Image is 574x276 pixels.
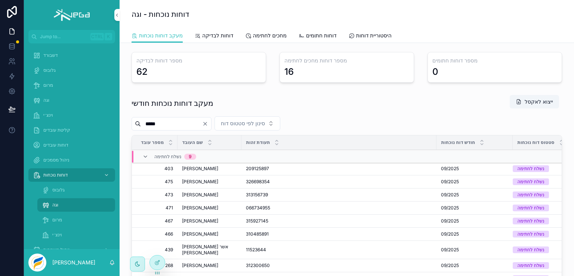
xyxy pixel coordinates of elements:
button: Clear [202,121,211,127]
a: ניהול מסמכים [28,153,115,167]
span: [PERSON_NAME] [182,218,218,224]
h3: מספר דוחות חתומים [432,57,557,64]
span: 475 [141,179,173,185]
span: וגה [43,97,49,103]
a: דשבורד [28,49,115,62]
span: מרום [43,82,53,88]
span: [PERSON_NAME] [182,179,218,185]
a: וגה [37,198,115,212]
a: מרום [28,79,115,92]
span: 473 [141,192,173,198]
span: דוחות נוכחות [43,172,68,178]
a: דוחות חתומים [299,29,337,44]
div: 62 [136,66,148,78]
a: היסטוריית דוחות [349,29,392,44]
span: תעודת זהות [246,139,270,145]
h3: מספר דוחות לבדיקה [136,57,261,64]
a: ניהול משמרות [28,243,115,257]
div: 0 [432,66,438,78]
span: 09/2025 [441,179,459,185]
span: שם העובד [182,139,203,145]
span: סטטוס דוח נוכחות [517,139,554,145]
span: גלובוס [43,67,56,73]
button: Select Button [215,116,280,131]
h1: מעקב דוחות נוכחות חודשי [132,98,213,108]
h1: דוחות נוכחות - וגה [132,9,189,19]
span: 09/2025 [441,192,459,198]
a: וינצ׳י [28,108,115,122]
span: ניהול מסמכים [43,157,70,163]
span: 439 [141,247,173,253]
span: 09/2025 [441,218,459,224]
img: App logo [54,9,89,21]
span: [PERSON_NAME] [182,231,218,237]
a: מעקב דוחות נוכחות [132,29,183,43]
span: נשלח לחתימה [154,154,181,160]
span: גלובוס [52,187,65,193]
span: חודש דוח נוכחות [441,139,475,145]
span: 09/2025 [441,247,459,253]
a: מחכים לחתימה [245,29,287,44]
h3: מספר דוחות מחכים לחתימה [284,57,409,64]
a: דוחות לבדיקה [195,29,234,44]
a: קליטת עובדים [28,123,115,137]
span: K [105,34,111,40]
p: [PERSON_NAME] [52,259,95,266]
span: 310485891 [246,231,269,237]
span: Jump to... [40,34,87,40]
a: דוחות נוכחות [28,168,115,182]
div: נשלח לחתימה [517,231,544,237]
div: נשלח לחתימה [517,205,544,211]
span: דוחות חתומים [306,32,337,39]
span: 312300650 [246,263,270,269]
span: 466 [141,231,173,237]
div: 16 [284,66,294,78]
a: וגה [28,93,115,107]
span: דוחות עובדים [43,142,68,148]
span: 11523644 [246,247,266,253]
span: קליטת עובדים [43,127,70,133]
span: 209125897 [246,166,269,172]
div: נשלח לחתימה [517,191,544,198]
span: 066734955 [246,205,270,211]
a: דוחות עובדים [28,138,115,152]
span: מעקב דוחות נוכחות [139,32,183,39]
span: וינצ׳י [52,232,62,238]
span: וינצ׳י [43,112,53,118]
span: ניהול משמרות [43,247,70,253]
span: 09/2025 [441,166,459,172]
span: [PERSON_NAME] [182,166,218,172]
span: מרום [52,217,62,223]
span: 403 [141,166,173,172]
span: סינון לפי סטטוס דוח [221,120,265,127]
a: גלובוס [37,183,115,197]
button: ייצוא לאקסל [510,95,559,108]
span: מחכים לחתימה [253,32,287,39]
a: מרום [37,213,115,227]
span: היסטוריית דוחות [356,32,392,39]
span: 09/2025 [441,263,459,269]
span: [PERSON_NAME] אשר [PERSON_NAME] [182,244,237,256]
span: 09/2025 [441,205,459,211]
span: 09/2025 [441,231,459,237]
span: דשבורד [43,52,58,58]
div: נשלח לחתימה [517,246,544,253]
span: מספר עובד [141,139,164,145]
a: גלובוס [28,64,115,77]
div: נשלח לחתימה [517,178,544,185]
div: scrollable content [24,43,120,249]
span: דוחות לבדיקה [202,32,234,39]
span: 467 [141,218,173,224]
span: [PERSON_NAME] [182,205,218,211]
span: Ctrl [90,33,104,40]
div: נשלח לחתימה [517,165,544,172]
div: נשלח לחתימה [517,262,544,269]
span: 313156739 [246,192,268,198]
span: [PERSON_NAME] [182,263,218,269]
span: 315927145 [246,218,268,224]
div: 9 [189,154,192,160]
span: 471 [141,205,173,211]
span: וגה [52,202,58,208]
span: [PERSON_NAME] [182,192,218,198]
a: וינצ׳י [37,228,115,242]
